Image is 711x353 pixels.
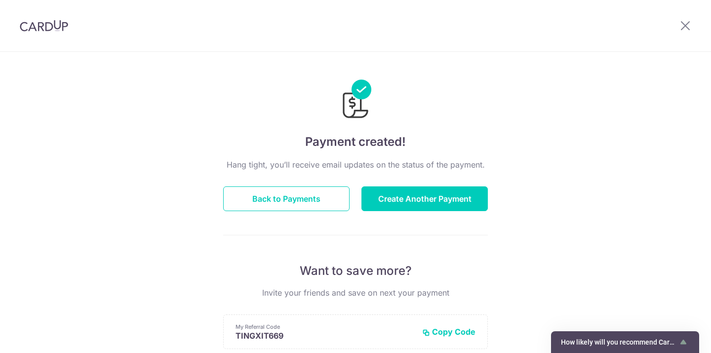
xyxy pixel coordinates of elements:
[561,338,677,346] span: How likely will you recommend CardUp to a friend?
[361,186,488,211] button: Create Another Payment
[223,133,488,151] h4: Payment created!
[236,331,414,341] p: TINGXIT669
[223,159,488,171] p: Hang tight, you’ll receive email updates on the status of the payment.
[223,186,350,211] button: Back to Payments
[223,263,488,279] p: Want to save more?
[561,336,689,348] button: Show survey - How likely will you recommend CardUp to a friend?
[20,20,68,32] img: CardUp
[340,80,371,121] img: Payments
[422,327,475,337] button: Copy Code
[236,323,414,331] p: My Referral Code
[223,287,488,299] p: Invite your friends and save on next your payment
